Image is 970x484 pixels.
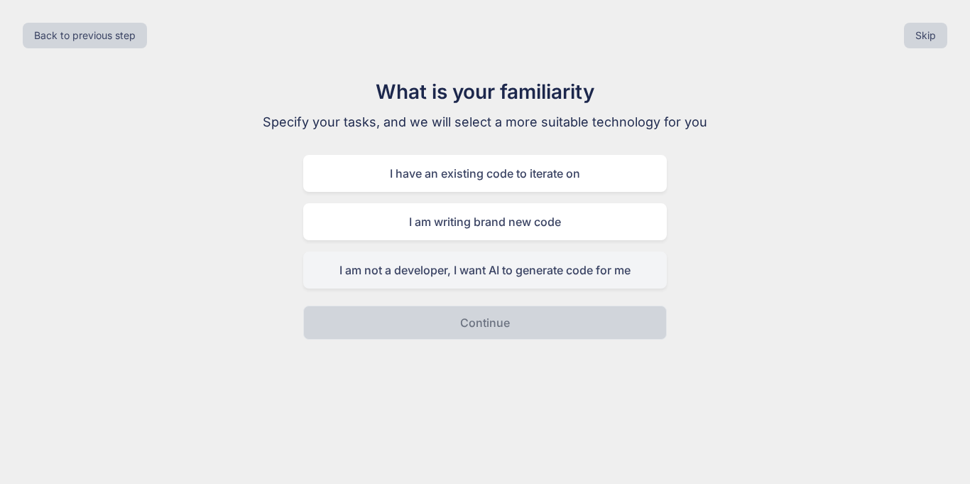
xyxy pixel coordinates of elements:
[246,77,724,107] h1: What is your familiarity
[303,306,667,340] button: Continue
[904,23,947,48] button: Skip
[303,252,667,289] div: I am not a developer, I want AI to generate code for me
[303,203,667,240] div: I am writing brand new code
[23,23,147,48] button: Back to previous step
[246,112,724,132] p: Specify your tasks, and we will select a more suitable technology for you
[303,155,667,192] div: I have an existing code to iterate on
[460,314,510,331] p: Continue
